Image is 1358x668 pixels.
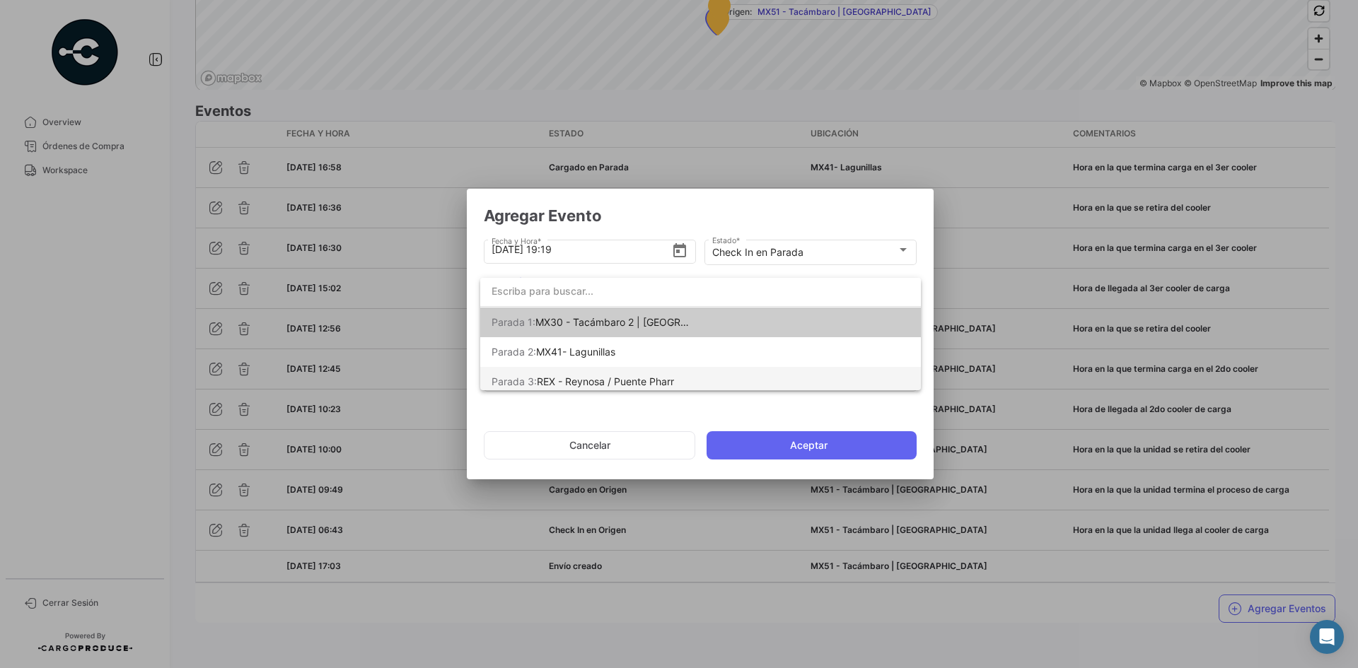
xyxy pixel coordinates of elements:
input: dropdown search [480,276,921,306]
span: MX41- Lagunillas [536,346,615,358]
span: MX30 - Tacámbaro 2 | La Cascada [535,316,742,328]
span: Parada 3: [492,375,537,387]
span: Parada 2: [492,346,536,358]
div: Abrir Intercom Messenger [1310,620,1344,654]
span: REX - Reynosa / Puente Pharr [537,375,674,387]
span: Parada 1: [492,316,535,328]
